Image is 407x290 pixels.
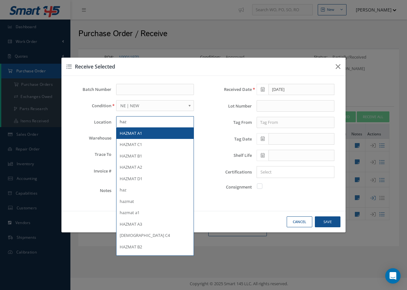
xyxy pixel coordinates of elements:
label: Batch Number [68,87,111,92]
label: Notes [68,188,111,193]
span: [DEMOGRAPHIC_DATA] C4 [120,232,170,238]
div: Open Intercom Messenger [385,268,401,284]
span: HAZMAT C1 [120,141,142,147]
span: HAZMAT D1 [120,176,142,181]
label: Condition [68,103,111,108]
label: Trace To [68,152,111,157]
span: Receive Selected [75,63,115,70]
label: Consignment [208,185,252,189]
label: Invoice # [68,169,111,173]
span: HAZMAT A2 [120,164,142,170]
button: Save [315,216,340,228]
label: Shelf Life [208,153,252,158]
span: HAZMAT B1 [120,153,142,159]
span: HAZMAT B2 [120,244,142,250]
label: Tag From [208,120,252,125]
span: hazmat a1 [120,210,140,215]
span: HAZMAT A3 [120,221,142,227]
span: NE | NEW [120,102,186,109]
label: Location [68,120,111,125]
label: Received Date [208,87,252,92]
input: Tag From [257,117,334,128]
input: Search for option [258,169,331,175]
label: Warehouse [68,136,111,141]
label: Lot Number [208,104,252,109]
span: hazmat [120,198,134,204]
button: Cancel [287,216,312,228]
span: haz [120,187,126,193]
label: Certifications [208,170,252,174]
span: HAZMAT D [120,255,140,261]
span: HAZMAT A1 [120,130,142,136]
label: Tag Date [208,137,252,141]
input: Location [116,116,194,128]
